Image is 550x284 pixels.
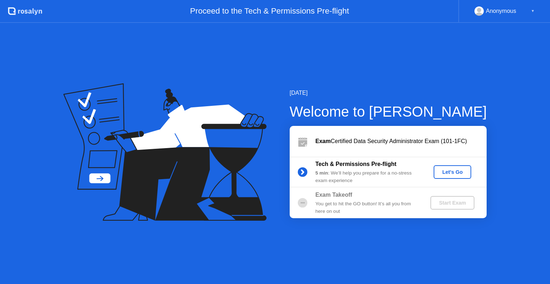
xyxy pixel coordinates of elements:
button: Start Exam [430,196,474,210]
b: Exam Takeoff [315,192,352,198]
div: Start Exam [433,200,472,206]
div: Anonymous [486,6,516,16]
div: : We’ll help you prepare for a no-stress exam experience [315,170,419,184]
div: Let's Go [436,169,468,175]
button: Let's Go [434,165,471,179]
div: Certified Data Security Administrator Exam (101-1FC) [315,137,487,146]
div: Welcome to [PERSON_NAME] [290,101,487,122]
div: You get to hit the GO button! It’s all you from here on out [315,200,419,215]
b: Exam [315,138,331,144]
div: ▼ [531,6,535,16]
div: [DATE] [290,89,487,97]
b: 5 min [315,170,328,176]
b: Tech & Permissions Pre-flight [315,161,396,167]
